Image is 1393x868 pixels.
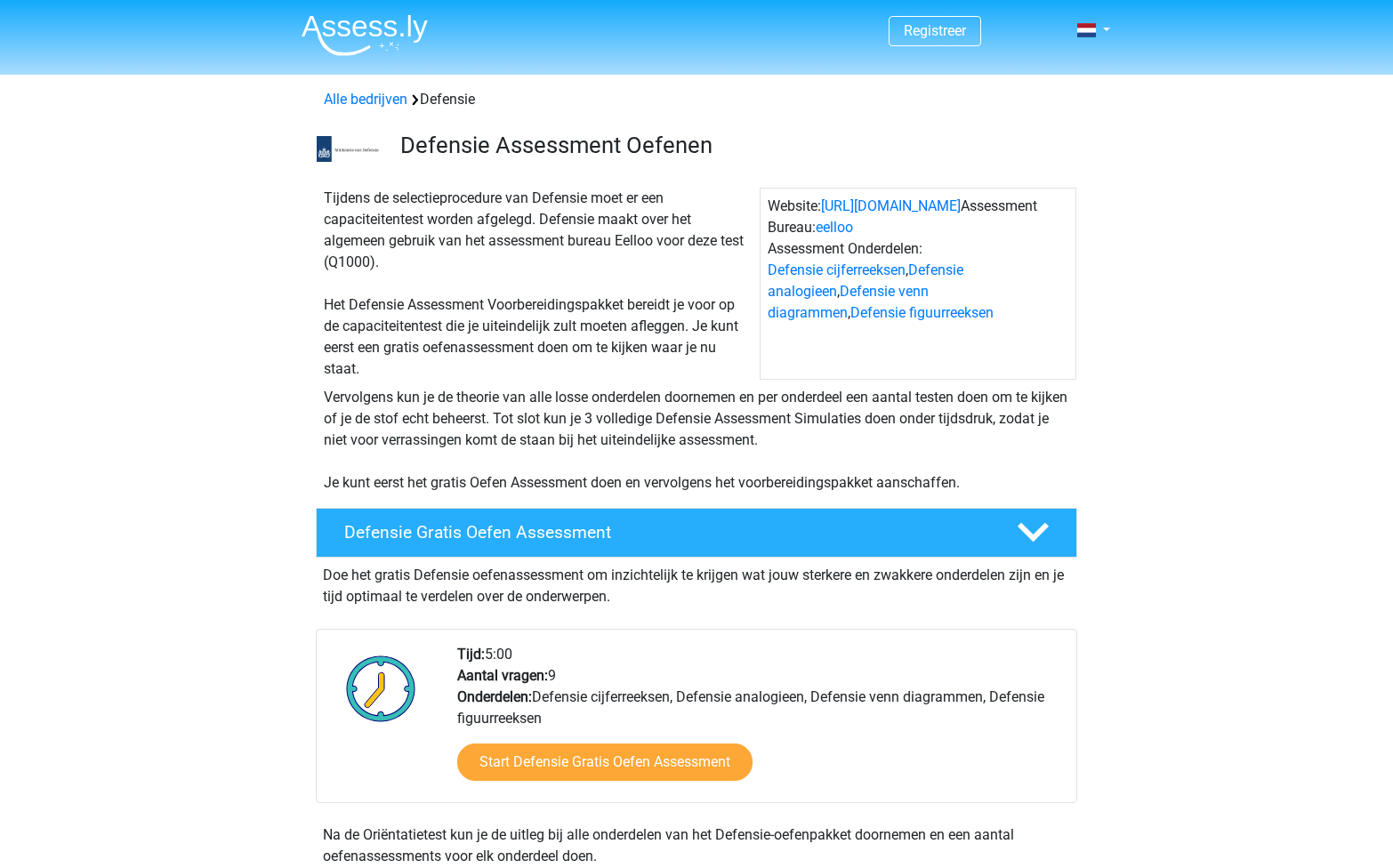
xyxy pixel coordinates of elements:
div: Doe het gratis Defensie oefenassessment om inzichtelijk te krijgen wat jouw sterkere en zwakkere ... [316,558,1077,607]
div: 5:00 9 Defensie cijferreeksen, Defensie analogieen, Defensie venn diagrammen, Defensie figuurreeksen [444,644,1075,802]
a: Defensie Gratis Oefen Assessment [309,508,1084,558]
a: Start Defensie Gratis Oefen Assessment [457,743,753,781]
img: Klok [336,644,426,733]
a: Alle bedrijven [324,91,407,108]
div: Vervolgens kun je de theorie van alle losse onderdelen doornemen en per onderdeel een aantal test... [317,387,1076,494]
a: Defensie analogieen [768,261,963,300]
a: Defensie cijferreeksen [768,261,906,278]
a: [URL][DOMAIN_NAME] [821,197,961,214]
a: Defensie venn diagrammen [768,283,929,321]
b: Onderdelen: [457,688,532,705]
div: Defensie [317,89,1076,110]
b: Aantal vragen: [457,667,548,684]
a: Defensie figuurreeksen [850,304,994,321]
div: Tijdens de selectieprocedure van Defensie moet er een capaciteitentest worden afgelegd. Defensie ... [317,188,760,380]
h4: Defensie Gratis Oefen Assessment [344,522,988,542]
a: Registreer [904,22,966,39]
a: eelloo [816,219,853,236]
img: Assessly [302,14,428,56]
div: Website: Assessment Bureau: Assessment Onderdelen: , , , [760,188,1076,380]
h3: Defensie Assessment Oefenen [400,132,1063,159]
div: Na de Oriëntatietest kun je de uitleg bij alle onderdelen van het Defensie-oefenpakket doornemen ... [316,824,1077,867]
b: Tijd: [457,646,485,663]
